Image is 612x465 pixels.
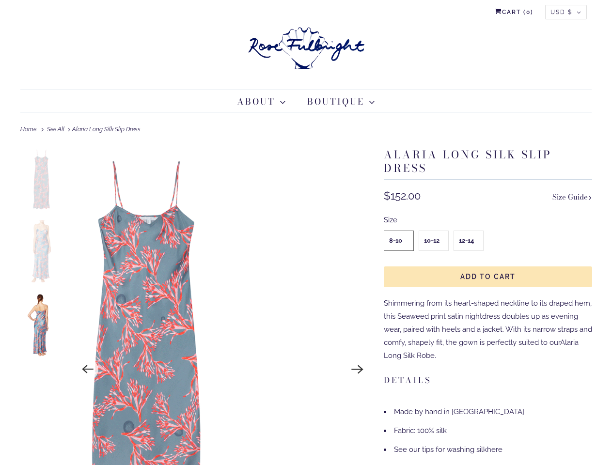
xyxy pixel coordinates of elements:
a: About [237,95,286,108]
button: Next [347,359,368,380]
span: Home [20,126,36,133]
span: $152.00 [384,189,421,202]
li: Fabric: 100% silk [384,421,592,440]
img: Alaria Long Silk Slip Dress [20,293,63,356]
label: 10-12 [419,231,448,250]
a: Home [20,126,39,133]
span: Add to Cart [460,273,516,280]
img: Alaria Long Silk Slip Dress [20,220,63,284]
a: Boutique [307,95,375,108]
a: Cart (0) [495,5,534,19]
button: Previous [77,359,98,380]
div: Alaria Long Silk Slip Dress [20,118,592,142]
h3: Details [384,372,592,395]
li: Made by hand in [GEOGRAPHIC_DATA] [384,403,592,421]
button: USD $ [545,5,587,19]
a: Alaria Long Silk Robe [384,338,579,360]
a: See All [47,126,64,133]
li: See our tips for washing silk [384,440,592,459]
div: Size [384,214,592,227]
label: 12-14 [454,231,483,250]
label: 8-10 [384,231,413,250]
span: 0 [526,9,531,15]
a: here [487,445,502,454]
img: Alaria Long Silk Slip Dress [20,148,63,211]
button: Add to Cart [384,266,592,287]
p: Shimmering from its heart-shaped neckline to its draped hem, this Seaweed print satin nightdress ... [384,297,592,362]
h1: Alaria Long Silk Slip Dress [384,148,592,180]
a: Size Guide [552,189,592,203]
